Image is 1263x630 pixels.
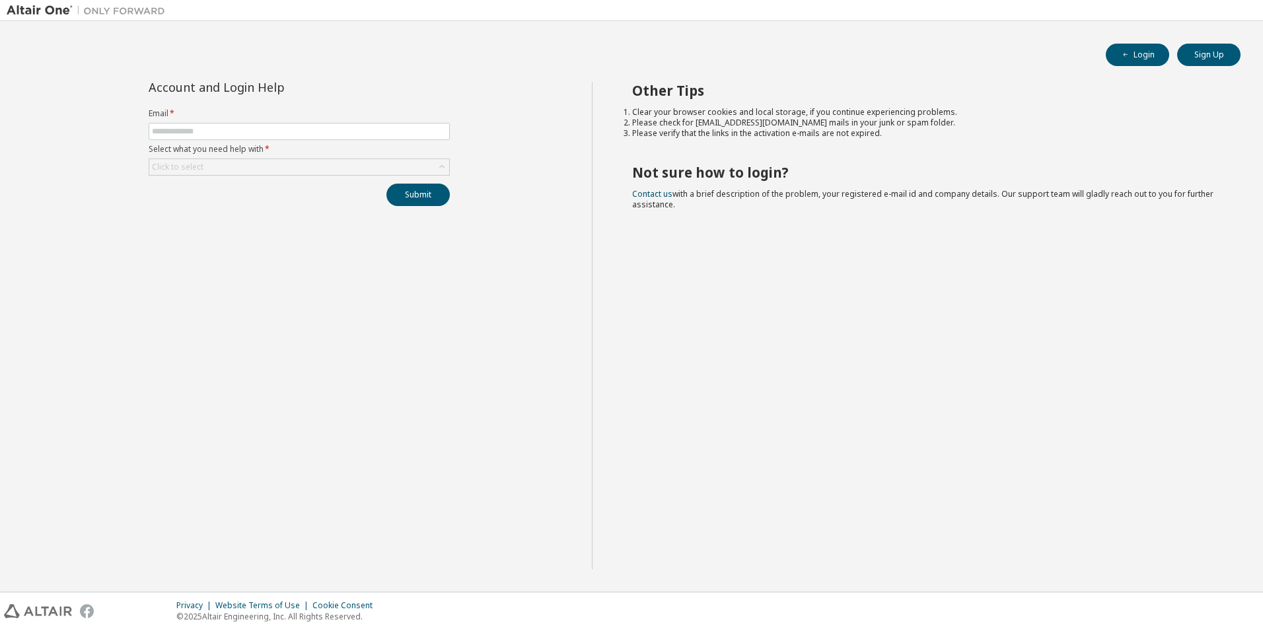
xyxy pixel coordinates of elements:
button: Sign Up [1177,44,1241,66]
div: Cookie Consent [312,600,380,611]
label: Email [149,108,450,119]
img: altair_logo.svg [4,604,72,618]
div: Privacy [176,600,215,611]
div: Account and Login Help [149,82,390,92]
li: Please check for [EMAIL_ADDRESS][DOMAIN_NAME] mails in your junk or spam folder. [632,118,1217,128]
h2: Not sure how to login? [632,164,1217,181]
label: Select what you need help with [149,144,450,155]
img: facebook.svg [80,604,94,618]
p: © 2025 Altair Engineering, Inc. All Rights Reserved. [176,611,380,622]
li: Clear your browser cookies and local storage, if you continue experiencing problems. [632,107,1217,118]
div: Website Terms of Use [215,600,312,611]
button: Login [1106,44,1169,66]
a: Contact us [632,188,672,199]
img: Altair One [7,4,172,17]
li: Please verify that the links in the activation e-mails are not expired. [632,128,1217,139]
button: Submit [386,184,450,206]
div: Click to select [152,162,203,172]
h2: Other Tips [632,82,1217,99]
span: with a brief description of the problem, your registered e-mail id and company details. Our suppo... [632,188,1213,210]
div: Click to select [149,159,449,175]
